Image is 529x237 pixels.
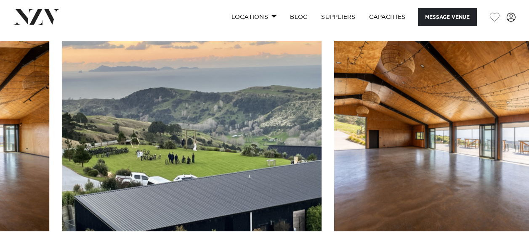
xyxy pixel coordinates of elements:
[13,9,59,24] img: nzv-logo.png
[224,8,283,26] a: Locations
[62,41,322,231] swiper-slide: 2 / 28
[283,8,314,26] a: BLOG
[362,8,412,26] a: Capacities
[314,8,362,26] a: SUPPLIERS
[418,8,477,26] button: Message Venue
